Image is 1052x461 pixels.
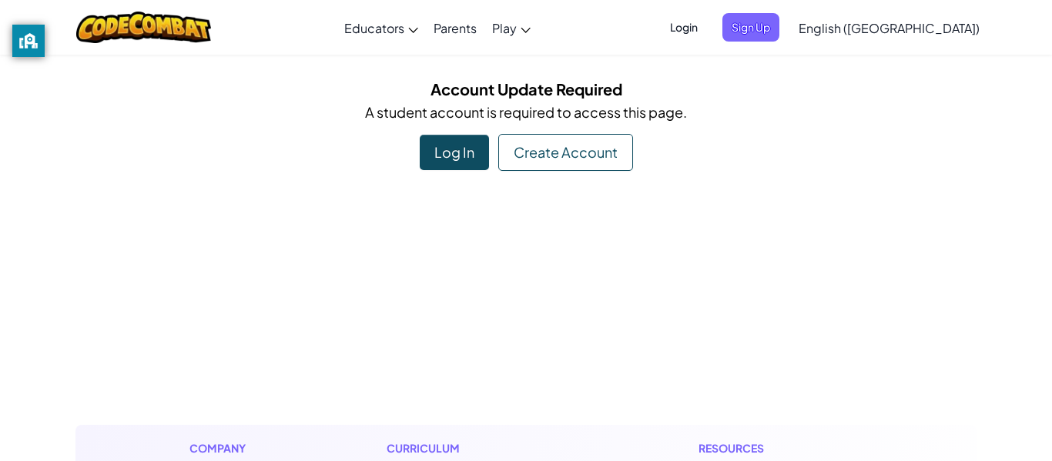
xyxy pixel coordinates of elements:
button: Login [661,13,707,42]
span: English ([GEOGRAPHIC_DATA]) [799,20,980,36]
h1: Company [189,440,261,456]
button: privacy banner [12,25,45,57]
h1: Resources [699,440,863,456]
a: Educators [337,7,426,48]
h5: Account Update Required [87,77,965,101]
img: CodeCombat logo [76,12,211,43]
div: Create Account [498,134,633,171]
a: Parents [426,7,484,48]
p: A student account is required to access this page. [87,101,965,123]
span: Play [492,20,517,36]
button: Sign Up [722,13,779,42]
a: English ([GEOGRAPHIC_DATA]) [791,7,987,48]
a: Play [484,7,538,48]
div: Log In [420,135,489,170]
span: Educators [344,20,404,36]
h1: Curriculum [387,440,573,456]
